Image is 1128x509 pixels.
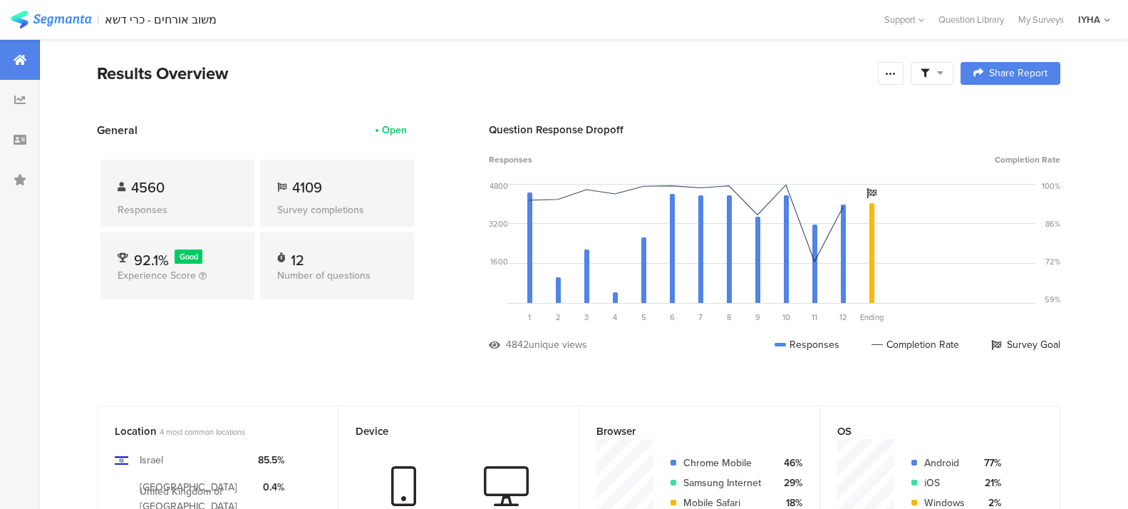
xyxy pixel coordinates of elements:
div: 59% [1045,294,1060,305]
div: Ending [857,312,886,323]
div: unique views [529,337,587,352]
span: 12 [839,312,847,323]
div: Samsung Internet [683,475,766,490]
div: 3200 [489,218,508,230]
div: Survey completions [277,202,397,217]
span: 4 [613,312,617,323]
div: 100% [1042,180,1060,192]
span: General [97,122,138,138]
div: 85.5% [258,453,284,468]
div: Responses [775,337,839,352]
span: 6 [670,312,675,323]
div: [GEOGRAPHIC_DATA] [140,480,237,495]
div: 46% [777,456,802,471]
span: 7 [698,312,703,323]
div: IYHA [1078,13,1100,26]
div: Survey Goal [991,337,1060,352]
span: Number of questions [277,268,371,283]
span: 11 [812,312,817,323]
span: 1 [528,312,531,323]
div: Open [382,123,407,138]
div: Israel [140,453,163,468]
span: 10 [782,312,790,323]
span: Share Report [989,68,1047,78]
span: 92.1% [134,250,169,271]
div: 4842 [506,337,529,352]
div: 1600 [490,256,508,267]
span: 8 [727,312,731,323]
div: 86% [1045,218,1060,230]
span: 9 [755,312,760,323]
div: 21% [976,475,1001,490]
div: Location [115,423,297,439]
div: Device [356,423,538,439]
div: Chrome Mobile [683,456,766,471]
i: Survey Goal [866,188,876,198]
span: 4109 [292,177,322,198]
div: 0.4% [258,480,284,495]
div: Android [924,456,965,471]
a: My Surveys [1011,13,1071,26]
a: Question Library [931,13,1011,26]
span: 4 most common locations [160,426,245,438]
span: Experience Score [118,268,196,283]
div: 77% [976,456,1001,471]
div: 4800 [490,180,508,192]
div: Browser [596,423,779,439]
div: Question Response Dropoff [489,122,1060,138]
div: משוב אורחים - כרי דשא [105,13,217,26]
span: 3 [584,312,589,323]
span: 4560 [131,177,165,198]
span: Responses [489,153,532,166]
div: Results Overview [97,61,871,86]
div: Support [884,9,924,31]
span: 5 [641,312,646,323]
span: Good [180,251,198,262]
div: Completion Rate [871,337,959,352]
div: Responses [118,202,237,217]
div: 72% [1045,256,1060,267]
div: iOS [924,475,965,490]
span: Completion Rate [995,153,1060,166]
div: OS [837,423,1019,439]
div: 12 [291,250,304,264]
div: 29% [777,475,802,490]
img: segmanta logo [11,11,91,29]
span: 2 [556,312,561,323]
div: | [97,11,99,28]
